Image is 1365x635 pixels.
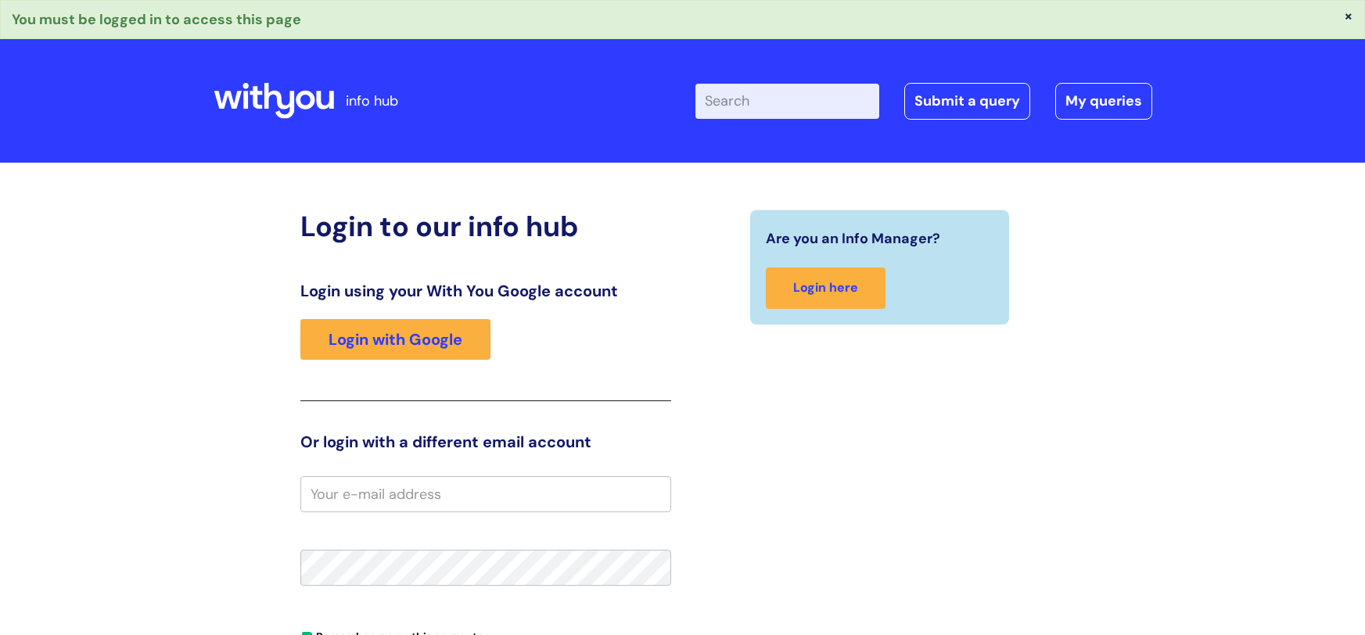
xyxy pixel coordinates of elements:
a: My queries [1055,83,1152,119]
button: × [1344,9,1353,23]
span: Are you an Info Manager? [766,226,940,251]
h3: Login using your With You Google account [300,282,671,300]
a: Login here [766,267,885,309]
input: Search [695,84,879,118]
h3: Or login with a different email account [300,432,671,451]
a: Login with Google [300,319,490,360]
a: Submit a query [904,83,1030,119]
h2: Login to our info hub [300,210,671,243]
input: Your e-mail address [300,476,671,512]
p: info hub [346,88,398,113]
